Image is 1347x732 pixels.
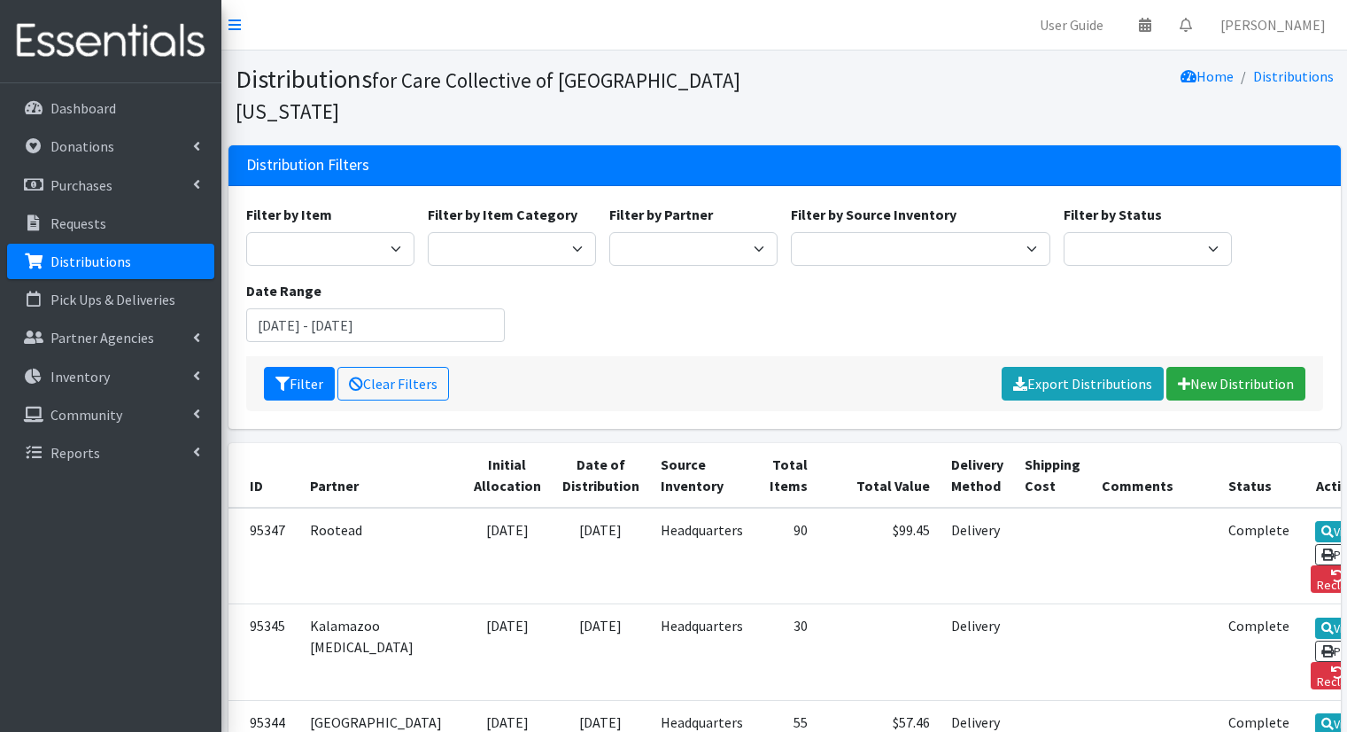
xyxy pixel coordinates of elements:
td: Delivery [941,604,1014,700]
p: Pick Ups & Deliveries [50,291,175,308]
th: Initial Allocation [463,443,552,508]
td: Headquarters [650,604,754,700]
td: 30 [754,604,818,700]
th: Source Inventory [650,443,754,508]
button: Filter [264,367,335,401]
a: Partner Agencies [7,320,214,355]
th: Partner [299,443,463,508]
td: [DATE] [552,508,650,604]
td: 90 [754,508,818,604]
a: Inventory [7,359,214,394]
td: 95345 [228,604,299,700]
td: [DATE] [552,604,650,700]
p: Inventory [50,368,110,385]
label: Filter by Source Inventory [791,204,956,225]
th: Date of Distribution [552,443,650,508]
td: Delivery [941,508,1014,604]
h3: Distribution Filters [246,156,369,175]
td: $99.45 [818,508,941,604]
h1: Distributions [236,64,778,125]
th: Delivery Method [941,443,1014,508]
td: [DATE] [463,508,552,604]
p: Donations [50,137,114,155]
td: Complete [1218,508,1300,604]
td: Kalamazoo [MEDICAL_DATA] [299,604,463,700]
p: Distributions [50,253,131,270]
p: Requests [50,214,106,232]
th: Total Items [754,443,818,508]
a: Home [1181,67,1234,85]
a: Requests [7,206,214,241]
small: for Care Collective of [GEOGRAPHIC_DATA][US_STATE] [236,67,740,124]
td: Complete [1218,604,1300,700]
p: Purchases [50,176,112,194]
a: Pick Ups & Deliveries [7,282,214,317]
a: Clear Filters [337,367,449,401]
th: Total Value [818,443,941,508]
a: Donations [7,128,214,164]
p: Reports [50,444,100,462]
p: Dashboard [50,99,116,117]
a: Reports [7,435,214,471]
label: Filter by Partner [609,204,713,225]
td: Headquarters [650,508,754,604]
th: ID [228,443,299,508]
label: Filter by Item Category [428,204,577,225]
a: Export Distributions [1002,367,1164,401]
img: HumanEssentials [7,12,214,71]
a: Purchases [7,167,214,203]
label: Filter by Status [1064,204,1162,225]
a: User Guide [1026,7,1118,43]
label: Filter by Item [246,204,332,225]
a: [PERSON_NAME] [1206,7,1340,43]
a: Dashboard [7,90,214,126]
p: Community [50,406,122,424]
a: Community [7,397,214,432]
td: 95347 [228,508,299,604]
td: Rootead [299,508,463,604]
input: January 1, 2011 - December 31, 2011 [246,308,506,342]
th: Comments [1091,443,1218,508]
a: New Distribution [1166,367,1305,401]
p: Partner Agencies [50,329,154,347]
label: Date Range [246,280,321,301]
th: Shipping Cost [1014,443,1091,508]
a: Distributions [7,244,214,279]
th: Status [1218,443,1300,508]
td: [DATE] [463,604,552,700]
a: Distributions [1253,67,1334,85]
